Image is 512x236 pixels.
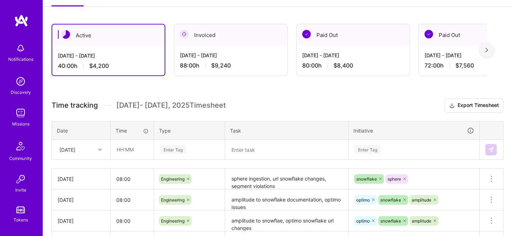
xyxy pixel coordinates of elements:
[111,211,154,230] input: HH:MM
[302,52,404,59] div: [DATE] - [DATE]
[11,88,31,96] div: Discovery
[412,197,431,203] span: amplitude
[180,62,282,69] div: 88:00 h
[449,102,455,109] i: icon Download
[356,176,377,182] span: snowflake
[14,216,28,224] div: Tokens
[180,52,282,59] div: [DATE] - [DATE]
[14,74,28,88] img: discovery
[9,155,32,162] div: Community
[444,98,503,113] button: Export Timesheet
[226,190,347,210] textarea: amplitude to snowflake documentation, optimo issues
[111,140,153,159] input: HH:MM
[58,175,105,183] div: [DATE]
[12,120,30,128] div: Missions
[14,172,28,186] img: Invite
[52,101,98,110] span: Time tracking
[161,197,185,203] span: Engineering
[174,24,287,46] div: Invoiced
[226,211,347,231] textarea: amplitude to snowflae, optimo snowflake url changes
[58,217,105,225] div: [DATE]
[388,176,401,182] span: sphere
[14,14,28,27] img: logo
[160,144,186,155] div: Enter Tag
[455,62,474,69] span: $7,560
[12,138,29,155] img: Community
[488,147,494,152] img: Submit
[211,62,231,69] span: $9,240
[16,206,25,213] img: tokens
[111,170,154,188] input: HH:MM
[485,48,488,53] img: right
[59,146,75,153] div: [DATE]
[380,197,401,203] span: snowflake
[180,30,188,38] img: Invoiced
[111,191,154,209] input: HH:MM
[425,30,433,38] img: Paid Out
[302,30,311,38] img: Paid Out
[14,106,28,120] img: teamwork
[161,218,185,224] span: Engineering
[89,62,109,70] span: $4,200
[356,218,370,224] span: optimo
[353,127,474,135] div: Initiative
[225,121,348,140] th: Task
[302,62,404,69] div: 80:00 h
[14,41,28,55] img: bell
[154,121,225,140] th: Type
[58,52,159,59] div: [DATE] - [DATE]
[354,144,381,155] div: Enter Tag
[98,148,102,151] i: icon Chevron
[356,197,370,203] span: optimo
[58,196,105,204] div: [DATE]
[116,101,226,110] span: [DATE] - [DATE] , 2025 Timesheet
[52,121,111,140] th: Date
[58,62,159,70] div: 40:00 h
[226,169,347,189] textarea: sphere ingestion, url snowflake changes, segment violations
[15,186,26,194] div: Invite
[297,24,410,46] div: Paid Out
[161,176,185,182] span: Engineering
[8,55,33,63] div: Notifications
[380,218,401,224] span: snowflake
[334,62,353,69] span: $8,400
[116,127,149,134] div: Time
[52,25,165,46] div: Active
[62,30,70,39] img: Active
[412,218,431,224] span: amplitude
